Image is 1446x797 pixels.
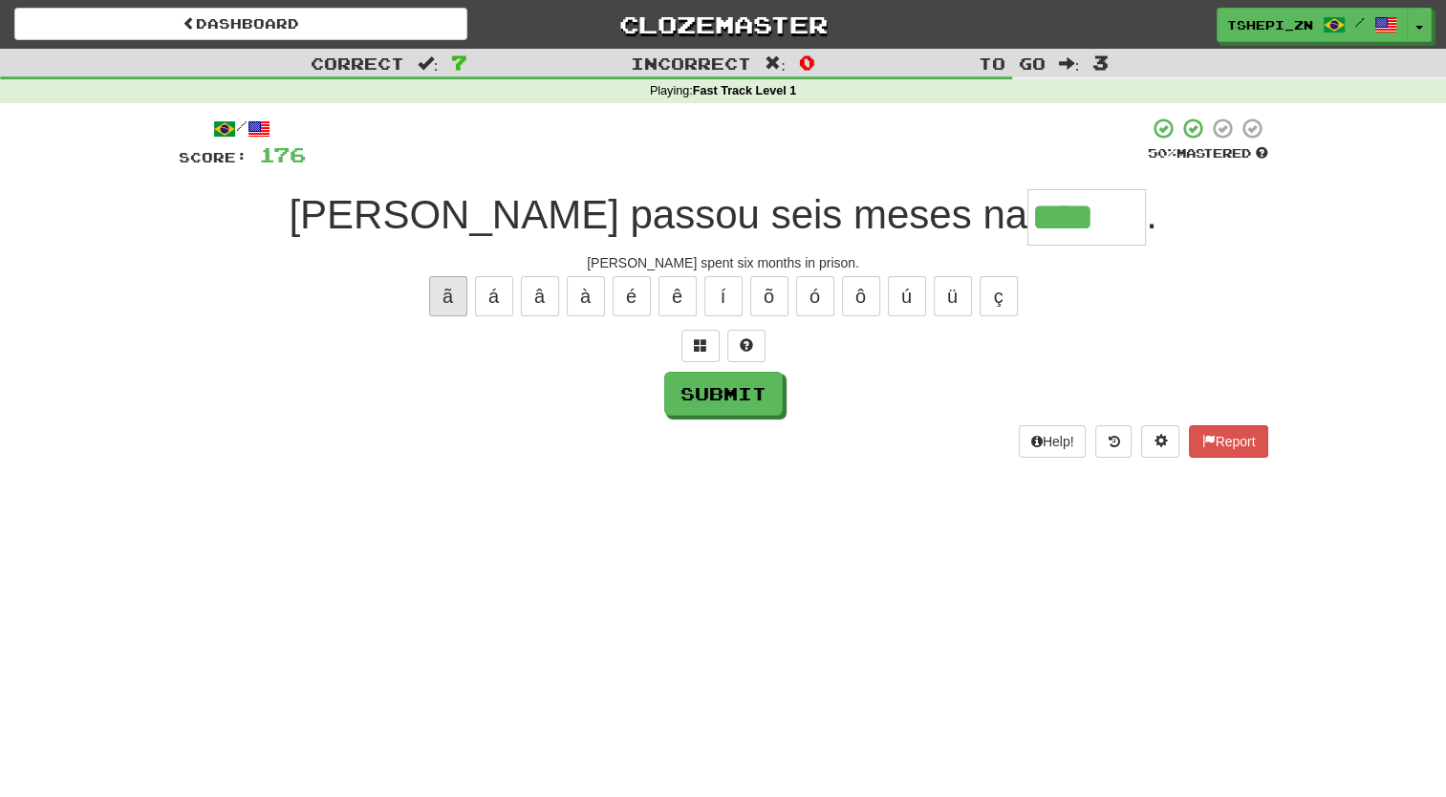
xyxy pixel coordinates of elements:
div: [PERSON_NAME] spent six months in prison. [179,253,1268,272]
span: 7 [451,51,467,74]
span: Correct [311,54,404,73]
span: : [418,55,439,72]
button: ô [842,276,880,316]
span: : [1059,55,1080,72]
button: Help! [1019,425,1087,458]
button: õ [750,276,788,316]
span: : [765,55,786,72]
a: Tshepi_ZN / [1217,8,1408,42]
div: / [179,117,306,140]
span: 176 [259,142,306,166]
button: Single letter hint - you only get 1 per sentence and score half the points! alt+h [727,330,766,362]
button: ç [980,276,1018,316]
button: à [567,276,605,316]
span: Incorrect [631,54,751,73]
button: Switch sentence to multiple choice alt+p [681,330,720,362]
strong: Fast Track Level 1 [693,84,797,97]
span: [PERSON_NAME] passou seis meses na [289,192,1027,237]
button: é [613,276,651,316]
a: Dashboard [14,8,467,40]
button: Submit [664,372,783,416]
button: ã [429,276,467,316]
span: / [1355,15,1365,29]
div: Mastered [1148,145,1268,162]
span: Score: [179,149,248,165]
button: ü [934,276,972,316]
span: To go [979,54,1046,73]
button: â [521,276,559,316]
button: á [475,276,513,316]
button: Round history (alt+y) [1095,425,1132,458]
button: ê [658,276,697,316]
button: Report [1189,425,1267,458]
a: Clozemaster [496,8,949,41]
span: 50 % [1148,145,1176,161]
span: 0 [799,51,815,74]
span: 3 [1092,51,1109,74]
span: . [1146,192,1157,237]
button: ú [888,276,926,316]
span: Tshepi_ZN [1227,16,1313,33]
button: ó [796,276,834,316]
button: í [704,276,743,316]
